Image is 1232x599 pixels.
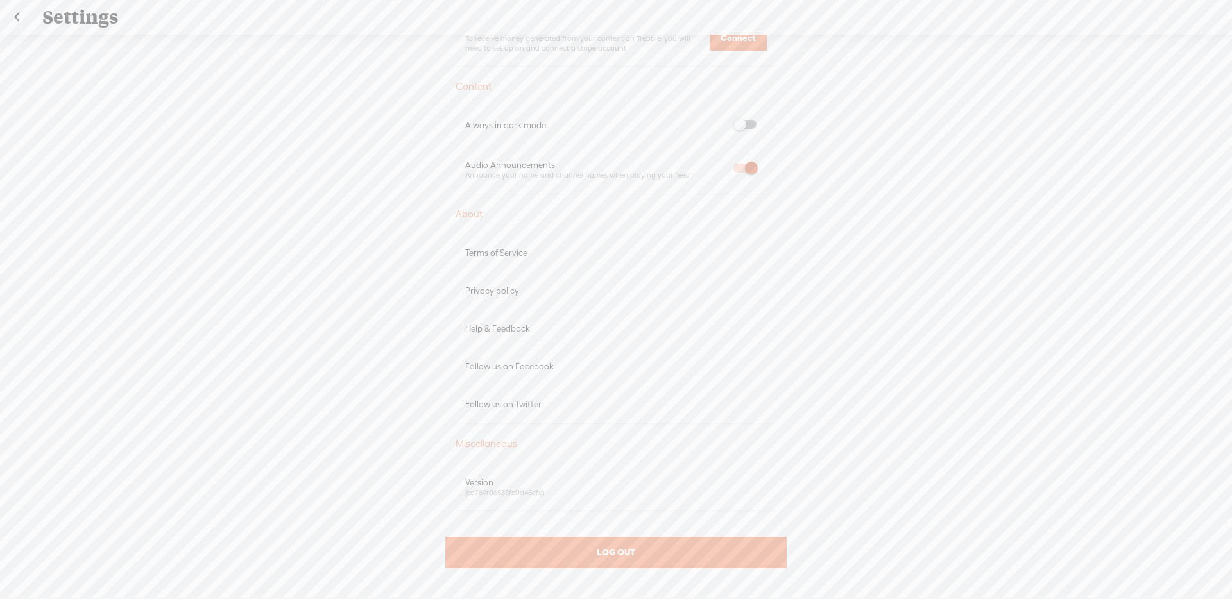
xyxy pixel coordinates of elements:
[465,160,723,171] div: Audio Announcements
[597,546,635,558] span: LOG OUT
[465,171,723,180] div: Announce your name and channel names when playing your feed
[721,33,756,43] span: Connect
[456,437,776,450] div: Miscellaneous
[456,208,776,221] div: About
[465,477,767,488] div: Version
[33,1,1200,34] div: Settings
[465,120,723,131] div: Always in dark mode
[465,248,767,258] div: Terms of Service
[465,34,703,53] div: To receive money generated from your content on Trebble, you will need to set up on and connect a...
[456,80,776,93] div: Content
[465,488,767,498] div: (cd789f06535fc0d45cfe)
[465,361,767,372] div: Follow us on Facebook
[465,323,767,334] div: Help & Feedback
[465,399,767,410] div: Follow us on Twitter
[465,285,767,296] div: Privacy policy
